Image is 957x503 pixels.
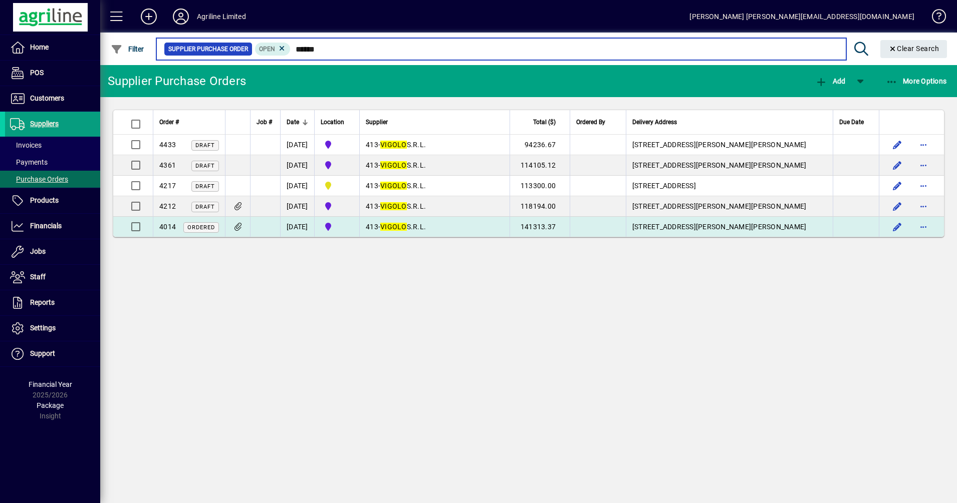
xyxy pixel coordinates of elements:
td: [STREET_ADDRESS][PERSON_NAME][PERSON_NAME] [626,155,833,176]
span: Due Date [839,117,864,128]
span: S.R.L. [380,223,426,231]
span: Reports [30,298,55,306]
span: Invoices [10,141,42,149]
button: More options [915,157,931,173]
mat-chip: Completion Status: Open [255,43,291,56]
span: S.R.L. [380,202,426,210]
td: - [359,217,510,237]
em: VIGOLO [380,161,407,169]
div: Supplier [366,117,504,128]
a: Invoices [5,137,100,154]
span: Package [37,401,64,409]
span: Delivery Address [632,117,677,128]
span: Gore [321,221,353,233]
a: Products [5,188,100,213]
span: Support [30,349,55,357]
button: More options [915,198,931,214]
td: - [359,176,510,196]
div: Ordered By [576,117,620,128]
a: POS [5,61,100,86]
span: Gore [321,200,353,212]
span: 413 [366,161,378,169]
em: VIGOLO [380,202,407,210]
span: Date [287,117,299,128]
a: Knowledge Base [924,2,944,35]
button: More options [915,137,931,153]
a: Reports [5,290,100,315]
span: 413 [366,141,378,149]
td: - [359,155,510,176]
button: Profile [165,8,197,26]
td: [DATE] [280,176,314,196]
button: Edit [889,137,905,153]
span: Purchase Orders [10,175,68,183]
span: Clear Search [888,45,939,53]
td: [STREET_ADDRESS][PERSON_NAME][PERSON_NAME] [626,196,833,217]
span: Total ($) [533,117,556,128]
span: Suppliers [30,120,59,128]
span: Jobs [30,247,46,255]
td: - [359,135,510,155]
td: 141313.37 [510,217,570,237]
span: POS [30,69,44,77]
button: Add [133,8,165,26]
td: [DATE] [280,217,314,237]
span: Supplier Purchase Order [168,44,248,54]
span: Draft [195,163,215,169]
span: Open [259,46,275,53]
span: Location [321,117,344,128]
span: Customers [30,94,64,102]
span: S.R.L. [380,161,426,169]
span: Draft [195,183,215,190]
span: Draft [195,204,215,210]
a: Jobs [5,239,100,264]
button: Edit [889,219,905,235]
a: Staff [5,265,100,290]
button: More options [915,178,931,194]
div: Supplier Purchase Orders [108,73,246,89]
span: 4212 [159,202,176,210]
span: 413 [366,223,378,231]
span: Ordered [187,224,215,231]
button: Add [813,72,848,90]
span: Supplier [366,117,388,128]
div: Date [287,117,308,128]
span: More Options [886,77,947,85]
span: 4361 [159,161,176,169]
td: [STREET_ADDRESS] [626,176,833,196]
a: Support [5,341,100,366]
span: Ordered By [576,117,605,128]
span: Financial Year [29,380,72,388]
button: More options [915,219,931,235]
td: 114105.12 [510,155,570,176]
div: Total ($) [516,117,565,128]
span: Settings [30,324,56,332]
button: Edit [889,198,905,214]
div: Order # [159,117,219,128]
span: Draft [195,142,215,149]
span: Payments [10,158,48,166]
td: [DATE] [280,135,314,155]
span: Add [815,77,845,85]
a: Home [5,35,100,60]
td: [STREET_ADDRESS][PERSON_NAME][PERSON_NAME] [626,217,833,237]
span: 413 [366,202,378,210]
a: Customers [5,86,100,111]
button: Edit [889,157,905,173]
span: 413 [366,182,378,190]
em: VIGOLO [380,182,407,190]
td: 94236.67 [510,135,570,155]
div: Agriline Limited [197,9,246,25]
span: 4433 [159,141,176,149]
span: Order # [159,117,179,128]
a: Financials [5,214,100,239]
em: VIGOLO [380,223,407,231]
span: 4217 [159,182,176,190]
td: [DATE] [280,155,314,176]
span: Staff [30,273,46,281]
button: Clear [880,40,947,58]
button: Edit [889,178,905,194]
span: Filter [111,45,144,53]
span: S.R.L. [380,182,426,190]
span: S.R.L. [380,141,426,149]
